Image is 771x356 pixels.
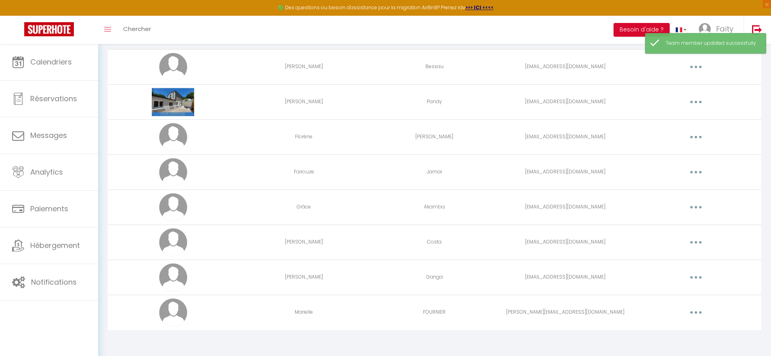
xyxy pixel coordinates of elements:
[239,119,369,154] td: Florène
[500,295,631,330] td: [PERSON_NAME][EMAIL_ADDRESS][DOMAIN_NAME]
[500,260,631,295] td: [EMAIL_ADDRESS][DOMAIN_NAME]
[239,260,369,295] td: [PERSON_NAME]
[159,298,187,327] img: avatar.png
[716,24,733,34] span: Faïty
[24,22,74,36] img: Super Booking
[369,154,500,189] td: Jamai
[152,88,194,116] img: 17425608340661.png
[500,119,631,154] td: [EMAIL_ADDRESS][DOMAIN_NAME]
[30,94,77,104] span: Réservations
[752,25,762,35] img: logout
[159,158,187,186] img: avatar.png
[31,277,77,287] span: Notifications
[30,240,80,250] span: Hébergement
[500,225,631,260] td: [EMAIL_ADDRESS][DOMAIN_NAME]
[500,49,631,84] td: [EMAIL_ADDRESS][DOMAIN_NAME]
[369,84,500,119] td: Pandy
[30,130,67,140] span: Messages
[159,53,187,81] img: avatar.png
[500,154,631,189] td: [EMAIL_ADDRESS][DOMAIN_NAME]
[30,204,68,214] span: Paiements
[369,225,500,260] td: Costa
[666,40,758,47] div: Team member updated successfully
[500,189,631,225] td: [EMAIL_ADDRESS][DOMAIN_NAME]
[239,225,369,260] td: [PERSON_NAME]
[699,23,711,35] img: ...
[239,154,369,189] td: Fairouze
[614,23,670,37] button: Besoin d'aide ?
[369,295,500,330] td: FOURNIER
[159,228,187,256] img: avatar.png
[239,189,369,225] td: Grâce
[500,84,631,119] td: [EMAIL_ADDRESS][DOMAIN_NAME]
[369,260,500,295] td: Ganga
[369,119,500,154] td: [PERSON_NAME]
[239,49,369,84] td: [PERSON_NAME]
[30,57,72,67] span: Calendriers
[465,4,494,11] a: >>> ICI <<<<
[239,84,369,119] td: [PERSON_NAME]
[159,123,187,151] img: avatar.png
[239,295,369,330] td: Marielle
[30,167,63,177] span: Analytics
[123,25,151,33] span: Chercher
[369,49,500,84] td: Bessau
[369,189,500,225] td: Akamba
[159,193,187,221] img: avatar.png
[117,16,157,44] a: Chercher
[159,263,187,291] img: avatar.png
[693,16,744,44] a: ... Faïty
